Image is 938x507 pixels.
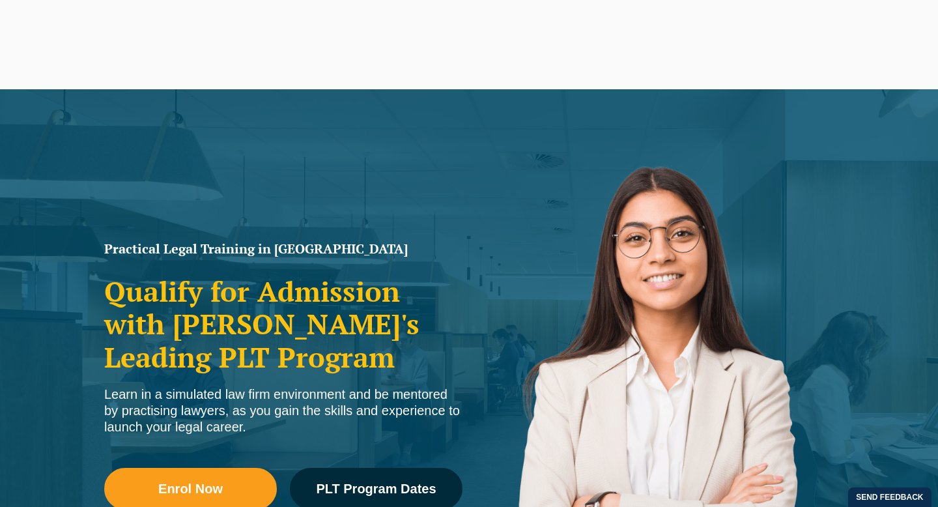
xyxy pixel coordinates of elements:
[104,275,462,373] h2: Qualify for Admission with [PERSON_NAME]'s Leading PLT Program
[104,386,462,435] div: Learn in a simulated law firm environment and be mentored by practising lawyers, as you gain the ...
[104,242,462,255] h1: Practical Legal Training in [GEOGRAPHIC_DATA]
[316,482,436,495] span: PLT Program Dates
[158,482,223,495] span: Enrol Now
